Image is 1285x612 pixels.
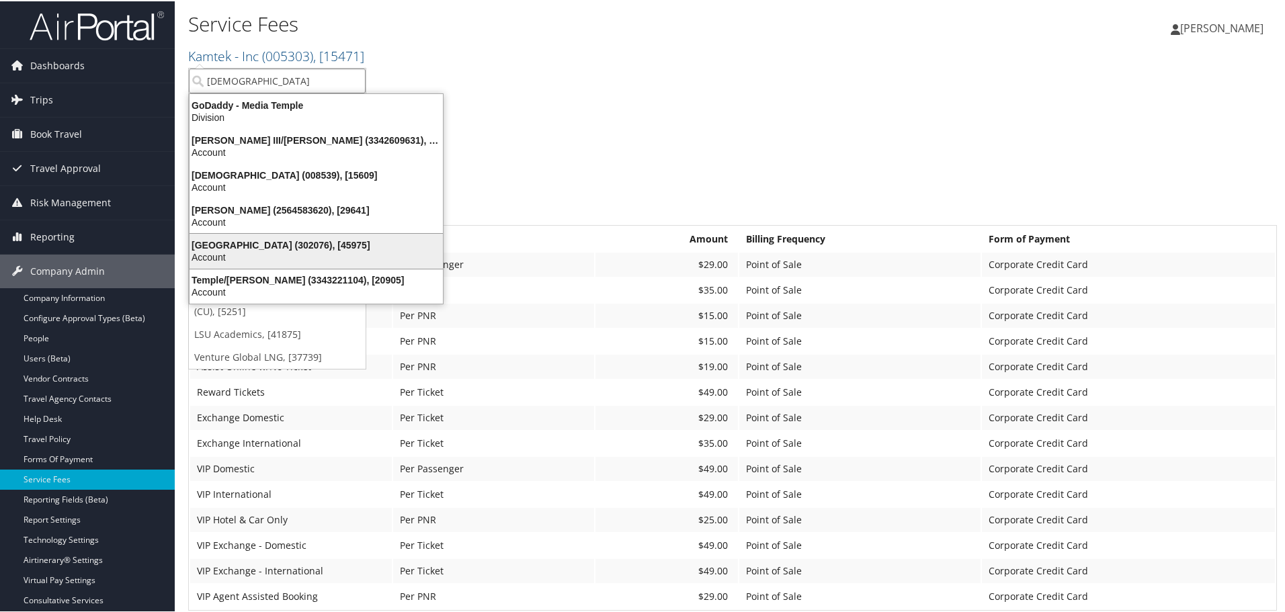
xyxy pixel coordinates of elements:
[181,133,451,145] div: [PERSON_NAME] III/[PERSON_NAME] (3342609631), [24615]
[982,251,1275,275] td: Corporate Credit Card
[30,219,75,253] span: Reporting
[739,328,980,352] td: Point of Sale
[982,353,1275,378] td: Corporate Credit Card
[190,558,392,582] td: VIP Exchange - International
[30,185,111,218] span: Risk Management
[595,430,739,454] td: $35.00
[393,532,594,556] td: Per Ticket
[30,9,164,40] img: airportal-logo.png
[181,180,451,192] div: Account
[393,328,594,352] td: Per PNR
[190,532,392,556] td: VIP Exchange - Domestic
[262,46,313,64] span: ( 005303 )
[189,345,366,367] a: Venture Global LNG, [37739]
[982,379,1275,403] td: Corporate Credit Card
[190,481,392,505] td: VIP International
[393,430,594,454] td: Per Ticket
[181,110,451,122] div: Division
[739,353,980,378] td: Point of Sale
[739,251,980,275] td: Point of Sale
[739,277,980,301] td: Point of Sale
[982,226,1275,250] th: Form of Payment
[595,583,739,607] td: $29.00
[181,203,451,215] div: [PERSON_NAME] (2564583620), [29641]
[181,273,451,285] div: Temple/[PERSON_NAME] (3343221104), [20905]
[982,277,1275,301] td: Corporate Credit Card
[982,302,1275,326] td: Corporate Credit Card
[739,507,980,531] td: Point of Sale
[189,287,366,322] a: [GEOGRAPHIC_DATA][US_STATE] (CU), [5251]
[739,532,980,556] td: Point of Sale
[595,455,739,480] td: $49.00
[739,583,980,607] td: Point of Sale
[1171,7,1277,47] a: [PERSON_NAME]
[393,558,594,582] td: Per Ticket
[181,98,451,110] div: GoDaddy - Media Temple
[739,404,980,429] td: Point of Sale
[739,481,980,505] td: Point of Sale
[30,48,85,81] span: Dashboards
[189,322,366,345] a: LSU Academics, [41875]
[393,507,594,531] td: Per PNR
[190,404,392,429] td: Exchange Domestic
[393,302,594,326] td: Per PNR
[393,404,594,429] td: Per Ticket
[181,250,451,262] div: Account
[595,251,739,275] td: $29.00
[393,455,594,480] td: Per Passenger
[181,238,451,250] div: [GEOGRAPHIC_DATA] (302076), [45975]
[739,430,980,454] td: Point of Sale
[595,353,739,378] td: $19.00
[393,226,594,250] th: Billing
[982,455,1275,480] td: Corporate Credit Card
[982,430,1275,454] td: Corporate Credit Card
[181,168,451,180] div: [DEMOGRAPHIC_DATA] (008539), [15609]
[190,430,392,454] td: Exchange International
[189,67,366,92] input: Search Accounts
[188,147,1277,175] h1: Kamtek 2024
[393,379,594,403] td: Per Ticket
[595,507,739,531] td: $25.00
[739,302,980,326] td: Point of Sale
[982,328,1275,352] td: Corporate Credit Card
[30,253,105,287] span: Company Admin
[181,215,451,227] div: Account
[393,353,594,378] td: Per PNR
[30,150,101,184] span: Travel Approval
[393,481,594,505] td: Per Ticket
[190,583,392,607] td: VIP Agent Assisted Booking
[393,277,594,301] td: Per Ticket
[982,583,1275,607] td: Corporate Credit Card
[739,226,980,250] th: Billing Frequency
[982,532,1275,556] td: Corporate Credit Card
[313,46,364,64] span: , [ 15471 ]
[595,226,739,250] th: Amount
[982,507,1275,531] td: Corporate Credit Card
[190,379,392,403] td: Reward Tickets
[595,532,739,556] td: $49.00
[188,9,914,37] h1: Service Fees
[982,558,1275,582] td: Corporate Credit Card
[30,82,53,116] span: Trips
[595,328,739,352] td: $15.00
[739,379,980,403] td: Point of Sale
[188,46,364,64] a: Kamtek - Inc
[181,285,451,297] div: Account
[739,455,980,480] td: Point of Sale
[181,145,451,157] div: Account
[595,379,739,403] td: $49.00
[595,277,739,301] td: $35.00
[595,404,739,429] td: $29.00
[982,404,1275,429] td: Corporate Credit Card
[393,583,594,607] td: Per PNR
[1180,19,1263,34] span: [PERSON_NAME]
[188,200,1277,218] h3: Full Service Agent
[595,481,739,505] td: $49.00
[190,507,392,531] td: VIP Hotel & Car Only
[190,455,392,480] td: VIP Domestic
[393,251,594,275] td: Per Passenger
[982,481,1275,505] td: Corporate Credit Card
[595,302,739,326] td: $15.00
[30,116,82,150] span: Book Travel
[595,558,739,582] td: $49.00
